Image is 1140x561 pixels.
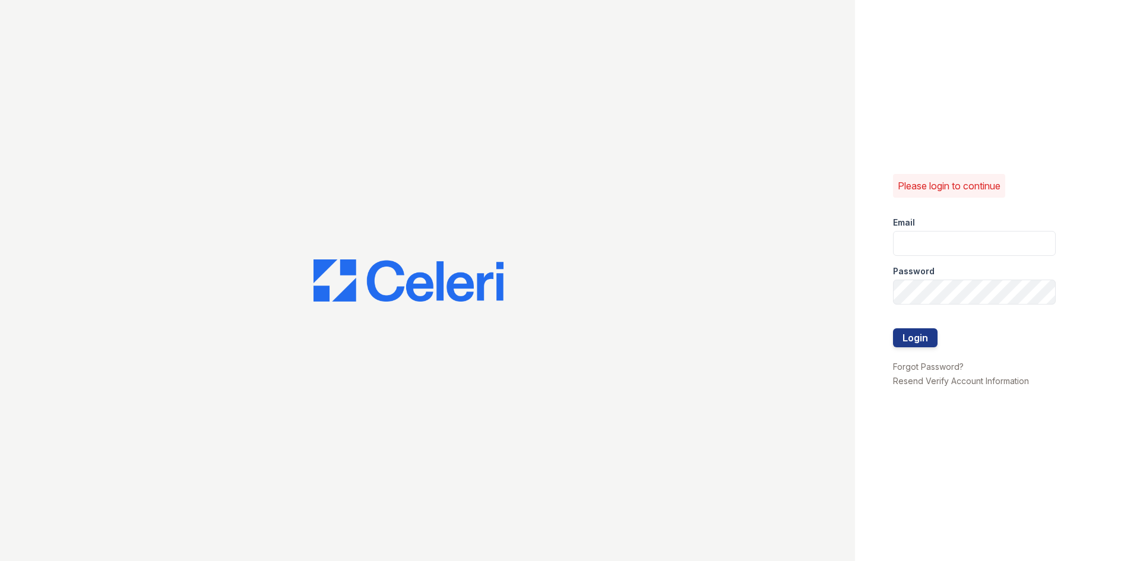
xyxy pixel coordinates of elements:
a: Resend Verify Account Information [893,376,1029,386]
label: Password [893,265,935,277]
p: Please login to continue [898,179,1000,193]
a: Forgot Password? [893,362,964,372]
button: Login [893,328,938,347]
img: CE_Logo_Blue-a8612792a0a2168367f1c8372b55b34899dd931a85d93a1a3d3e32e68fde9ad4.png [313,259,503,302]
label: Email [893,217,915,229]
